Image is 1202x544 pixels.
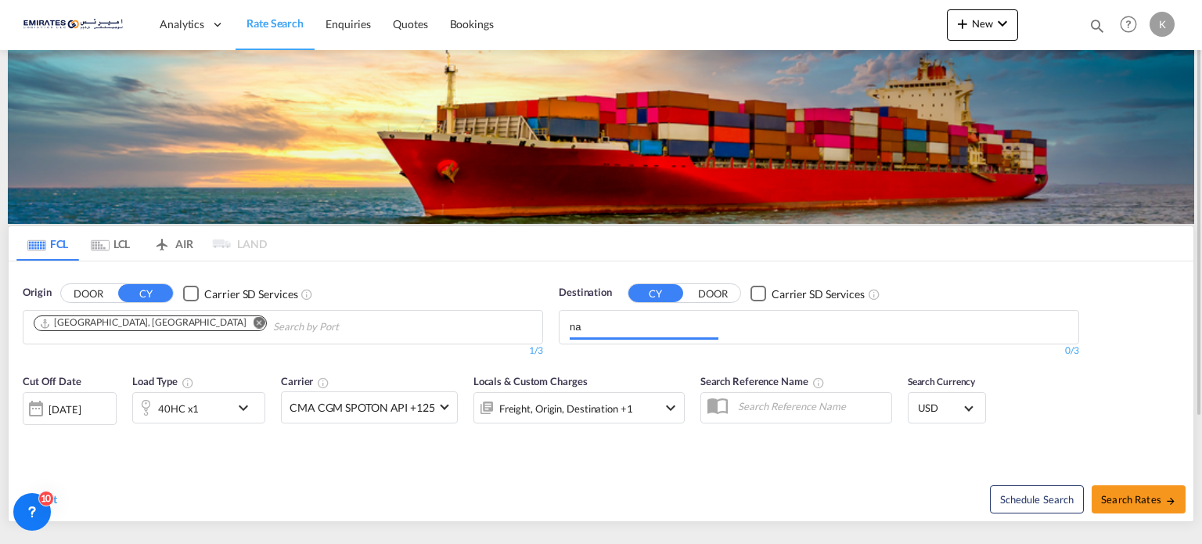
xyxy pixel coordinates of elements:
span: Quotes [393,17,427,31]
button: Note: By default Schedule search will only considerorigin ports, destination ports and cut off da... [990,485,1084,513]
div: 40HC x1icon-chevron-down [132,392,265,423]
md-icon: Your search will be saved by the below given name [812,376,825,389]
span: Enquiries [326,17,371,31]
img: c67187802a5a11ec94275b5db69a26e6.png [23,7,129,42]
span: Cut Off Date [23,375,81,387]
md-select: Select Currency: $ USDUnited States Dollar [916,397,977,420]
img: LCL+%26+FCL+BACKGROUND.png [8,50,1194,224]
md-checkbox: Checkbox No Ink [183,285,297,301]
div: Freight Origin Destination Factory Stuffingicon-chevron-down [473,392,685,423]
md-datepicker: Select [23,423,34,444]
span: USD [918,401,962,415]
div: Help [1115,11,1150,39]
md-tab-item: LCL [79,226,142,261]
span: New [953,17,1012,30]
md-icon: icon-airplane [153,235,171,247]
span: Help [1115,11,1142,38]
button: DOOR [686,285,740,303]
div: Carrier SD Services [772,286,865,302]
button: CY [628,284,683,302]
span: Reset [31,492,57,506]
md-tab-item: FCL [16,226,79,261]
md-pagination-wrapper: Use the left and right arrow keys to navigate between tabs [16,226,267,261]
span: Rate Search [247,16,304,30]
span: Locals & Custom Charges [473,375,588,387]
input: Chips input. [570,315,718,340]
md-chips-wrap: Chips container with autocompletion. Enter the text area, type text to search, and then use the u... [567,311,725,340]
div: Freight Origin Destination Factory Stuffing [499,398,633,420]
div: 0/3 [559,344,1079,358]
span: Carrier [281,375,329,387]
md-tab-item: AIR [142,226,204,261]
div: 40HC x1 [158,398,199,420]
input: Chips input. [273,315,422,340]
div: Jebel Ali, AEJEA [39,316,246,330]
md-icon: icon-chevron-down [234,398,261,417]
div: 1/3 [23,344,543,358]
div: [DATE] [23,392,117,425]
button: CY [118,284,173,302]
md-icon: Unchecked: Search for CY (Container Yard) services for all selected carriers.Checked : Search for... [868,288,880,301]
span: Analytics [160,16,204,32]
div: OriginDOOR CY Checkbox No InkUnchecked: Search for CY (Container Yard) services for all selected ... [9,261,1193,521]
button: Search Ratesicon-arrow-right [1092,485,1186,513]
span: CMA CGM SPOTON API +125 [290,400,435,416]
md-icon: icon-chevron-down [993,14,1012,33]
md-icon: Unchecked: Search for CY (Container Yard) services for all selected carriers.Checked : Search for... [300,288,313,301]
span: Destination [559,285,612,301]
md-icon: icon-chevron-down [661,398,680,417]
md-icon: icon-plus 400-fg [953,14,972,33]
span: Origin [23,285,51,301]
md-checkbox: Checkbox No Ink [750,285,865,301]
md-icon: icon-arrow-right [1165,495,1176,506]
md-icon: The selected Trucker/Carrierwill be displayed in the rate results If the rates are from another f... [317,376,329,389]
button: icon-plus 400-fgNewicon-chevron-down [947,9,1018,41]
span: Search Currency [908,376,976,387]
md-icon: icon-refresh [16,493,31,507]
div: icon-magnify [1089,17,1106,41]
button: Remove [243,316,266,332]
input: Search Reference Name [730,394,891,418]
button: DOOR [61,285,116,303]
md-icon: icon-information-outline [182,376,194,389]
div: K [1150,12,1175,37]
md-icon: icon-magnify [1089,17,1106,34]
span: Search Reference Name [700,375,825,387]
div: icon-refreshReset [16,492,57,509]
span: Search Rates [1101,493,1176,506]
md-chips-wrap: Chips container. Use arrow keys to select chips. [31,311,428,340]
span: Load Type [132,375,194,387]
span: Bookings [450,17,494,31]
div: Carrier SD Services [204,286,297,302]
div: [DATE] [49,402,81,416]
div: Press delete to remove this chip. [39,316,249,330]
